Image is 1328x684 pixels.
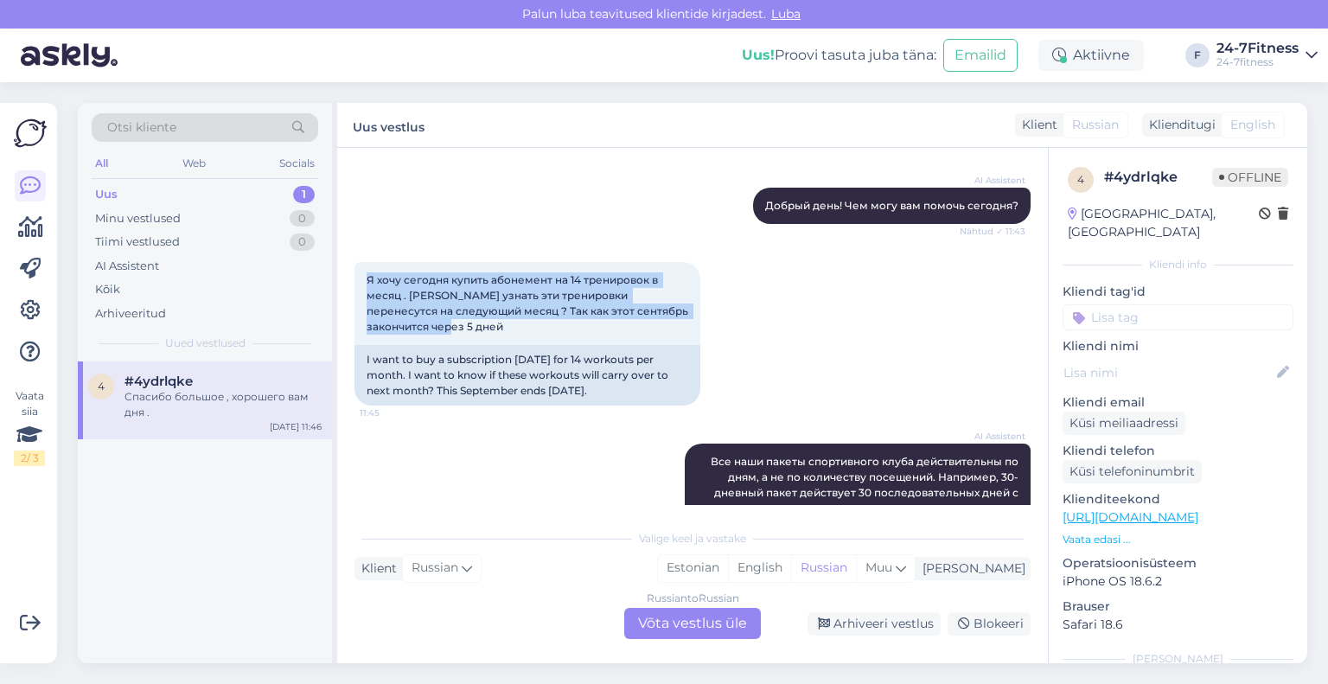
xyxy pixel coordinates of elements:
div: Спасибо большое , хорошего вам дня . [124,389,322,420]
p: Operatsioonisüsteem [1063,554,1293,572]
div: Russian [791,555,856,581]
div: F [1185,43,1210,67]
div: Web [179,152,209,175]
span: Luba [766,6,806,22]
div: [GEOGRAPHIC_DATA], [GEOGRAPHIC_DATA] [1068,205,1259,241]
div: 24-7Fitness [1216,42,1299,55]
span: English [1230,116,1275,134]
div: Tiimi vestlused [95,233,180,251]
a: [URL][DOMAIN_NAME] [1063,509,1198,525]
input: Lisa tag [1063,304,1293,330]
p: Klienditeekond [1063,490,1293,508]
div: Küsi meiliaadressi [1063,412,1185,435]
div: Aktiivne [1038,40,1144,71]
span: Russian [1072,116,1119,134]
span: AI Assistent [961,174,1025,187]
span: Добрый день! Чем могу вам помочь сегодня? [765,199,1018,212]
div: Kõik [95,281,120,298]
div: Klient [1015,116,1057,134]
div: [DATE] 11:46 [270,420,322,433]
span: Uued vestlused [165,336,246,351]
div: 0 [290,233,315,251]
div: Uus [95,186,118,203]
p: Vaata edasi ... [1063,532,1293,547]
p: Brauser [1063,598,1293,616]
div: Valige keel ja vastake [354,531,1031,547]
p: Kliendi telefon [1063,442,1293,460]
span: Offline [1212,168,1288,187]
img: Askly Logo [14,117,47,150]
div: Blokeeri [948,612,1031,636]
div: Proovi tasuta juba täna: [742,45,936,66]
span: Muu [865,559,892,575]
div: All [92,152,112,175]
div: I want to buy a subscription [DATE] for 14 workouts per month. I want to know if these workouts w... [354,345,700,406]
div: Klienditugi [1142,116,1216,134]
p: iPhone OS 18.6.2 [1063,572,1293,591]
div: 0 [290,210,315,227]
div: Estonian [658,555,728,581]
span: Otsi kliente [107,118,176,137]
span: #4ydrlqke [124,374,193,389]
div: # 4ydrlqke [1104,167,1212,188]
div: Kliendi info [1063,257,1293,272]
div: [PERSON_NAME] [916,559,1025,578]
div: 24-7fitness [1216,55,1299,69]
p: Kliendi tag'id [1063,283,1293,301]
div: [PERSON_NAME] [1063,651,1293,667]
div: Arhiveeri vestlus [808,612,941,636]
a: 24-7Fitness24-7fitness [1216,42,1318,69]
div: Võta vestlus üle [624,608,761,639]
div: 2 / 3 [14,451,45,466]
label: Uus vestlus [353,113,425,137]
div: Küsi telefoninumbrit [1063,460,1202,483]
span: 11:45 [360,406,425,419]
span: AI Assistent [961,430,1025,443]
button: Emailid [943,39,1018,72]
div: Socials [276,152,318,175]
span: 4 [1077,173,1084,186]
span: Все наши пакеты спортивного клуба действительны по дням, а не по количеству посещений. Например, ... [711,455,1021,515]
b: Uus! [742,47,775,63]
span: Russian [412,559,458,578]
div: AI Assistent [95,258,159,275]
span: 4 [98,380,105,393]
p: Safari 18.6 [1063,616,1293,634]
div: English [728,555,791,581]
div: 1 [293,186,315,203]
div: Klient [354,559,397,578]
div: Vaata siia [14,388,45,466]
div: Minu vestlused [95,210,181,227]
input: Lisa nimi [1063,363,1274,382]
p: Kliendi email [1063,393,1293,412]
div: Russian to Russian [647,591,739,606]
p: Kliendi nimi [1063,337,1293,355]
span: Nähtud ✓ 11:43 [960,225,1025,238]
div: Arhiveeritud [95,305,166,323]
span: Я хочу сегодня купить абонемент на 14 тренировок в месяц . [PERSON_NAME] узнать эти тренировки пе... [367,273,691,333]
